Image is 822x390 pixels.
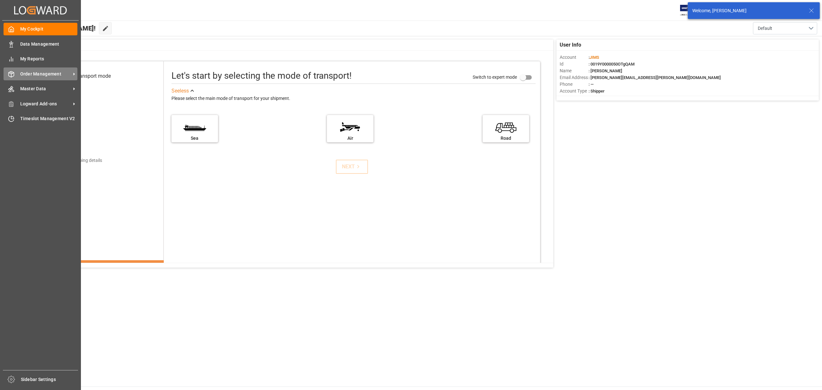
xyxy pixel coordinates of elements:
span: My Reports [20,56,78,62]
span: Data Management [20,41,78,48]
span: My Cockpit [20,26,78,32]
img: Exertis%20JAM%20-%20Email%20Logo.jpg_1722504956.jpg [680,5,702,16]
a: Data Management [4,38,77,50]
span: Order Management [20,71,71,77]
span: : [589,55,599,60]
div: Air [330,135,370,142]
span: Account Type [560,88,589,94]
span: Timeslot Management V2 [20,115,78,122]
div: Let's start by selecting the mode of transport! [171,69,352,83]
div: Add shipping details [62,157,102,164]
span: Email Address [560,74,589,81]
span: Phone [560,81,589,88]
span: Default [758,25,772,32]
span: : [PERSON_NAME] [589,68,622,73]
span: : [PERSON_NAME][EMAIL_ADDRESS][PERSON_NAME][DOMAIN_NAME] [589,75,721,80]
div: Please select the main mode of transport for your shipment. [171,95,536,102]
span: : 0019Y0000050OTgQAM [589,62,634,66]
span: JIMS [590,55,599,60]
span: User Info [560,41,581,49]
div: Select transport mode [61,72,111,80]
button: open menu [753,22,817,34]
span: : Shipper [589,89,605,93]
span: Id [560,61,589,67]
span: Account [560,54,589,61]
div: See less [171,87,189,95]
span: Logward Add-ons [20,101,71,107]
span: Master Data [20,85,71,92]
span: Switch to expert mode [473,75,517,80]
span: Name [560,67,589,74]
button: NEXT [336,160,368,174]
a: My Cockpit [4,23,77,35]
span: : — [589,82,594,87]
span: Sidebar Settings [21,376,78,383]
div: Welcome, [PERSON_NAME] [692,7,803,14]
div: Sea [175,135,215,142]
div: NEXT [342,163,362,171]
div: Road [486,135,526,142]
